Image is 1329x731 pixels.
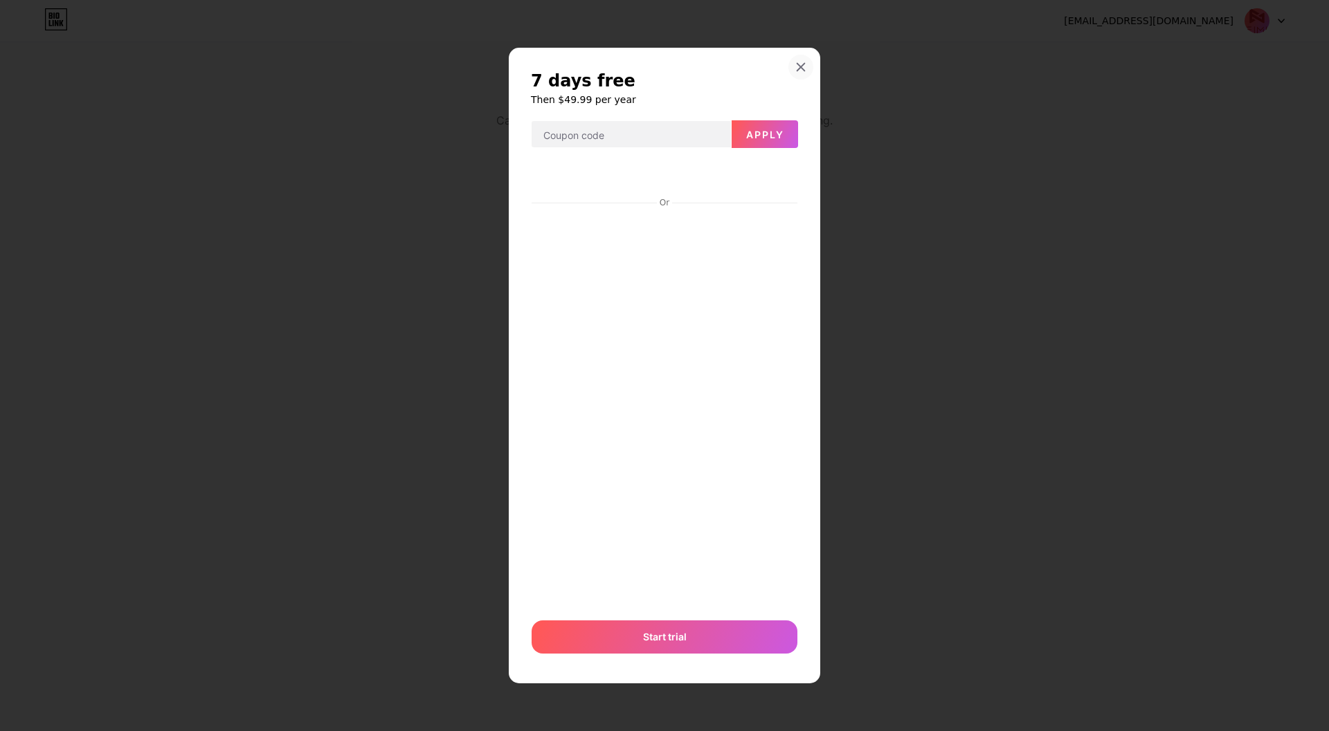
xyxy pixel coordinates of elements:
[532,160,797,193] iframe: 安全支付按钮框
[746,129,784,140] span: Apply
[531,93,798,107] h6: Then $49.99 per year
[531,70,635,92] span: 7 days free
[732,120,798,148] button: Apply
[529,210,800,607] iframe: 安全支付输入框
[532,121,731,149] input: Coupon code
[657,197,672,208] div: Or
[643,629,687,644] span: Start trial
